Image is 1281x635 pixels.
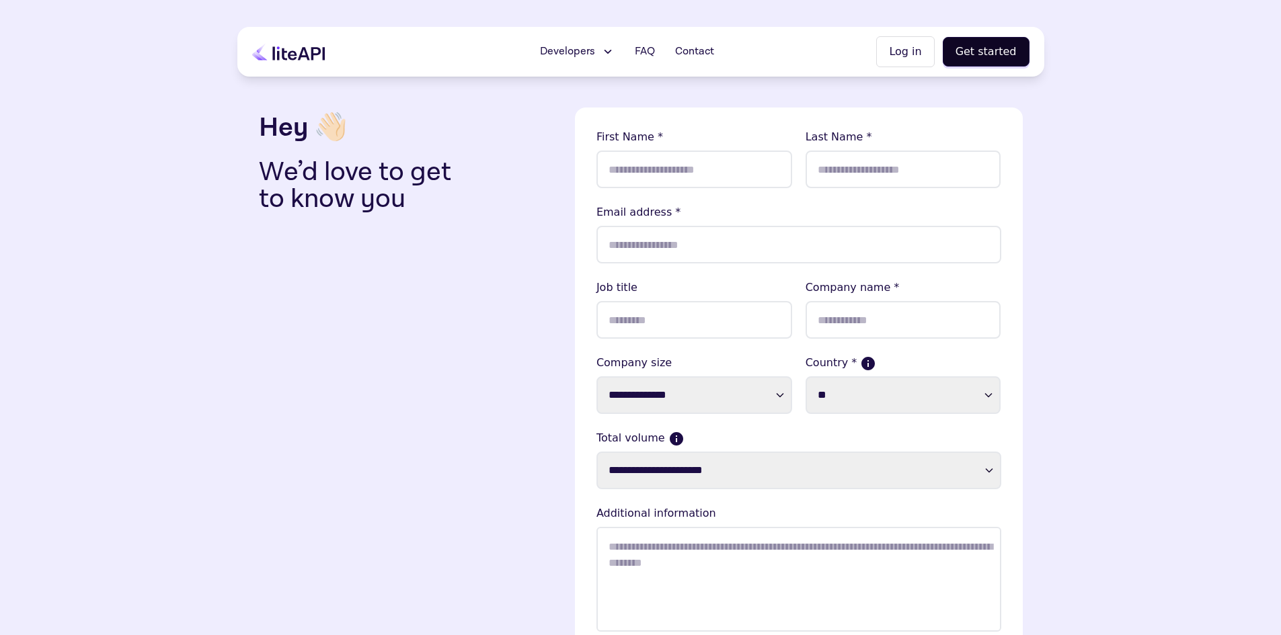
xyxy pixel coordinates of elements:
[596,204,1001,220] lable: Email address *
[627,38,663,65] a: FAQ
[259,159,473,212] p: We’d love to get to know you
[806,129,1001,145] lable: Last Name *
[675,44,714,60] span: Contact
[596,129,792,145] lable: First Name *
[806,280,1001,296] lable: Company name *
[596,430,1001,446] label: Total volume
[540,44,595,60] span: Developers
[596,505,1001,521] lable: Additional information
[596,355,792,371] label: Company size
[596,280,792,296] lable: Job title
[670,433,683,445] button: Current monthly volume your business makes in USD
[862,357,874,370] button: If more than one country, please select where the majority of your sales come from.
[876,36,934,67] button: Log in
[667,38,722,65] a: Contact
[532,38,623,65] button: Developers
[806,355,1001,371] label: Country *
[259,108,564,148] h3: Hey 👋🏻
[943,37,1030,67] button: Get started
[635,44,655,60] span: FAQ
